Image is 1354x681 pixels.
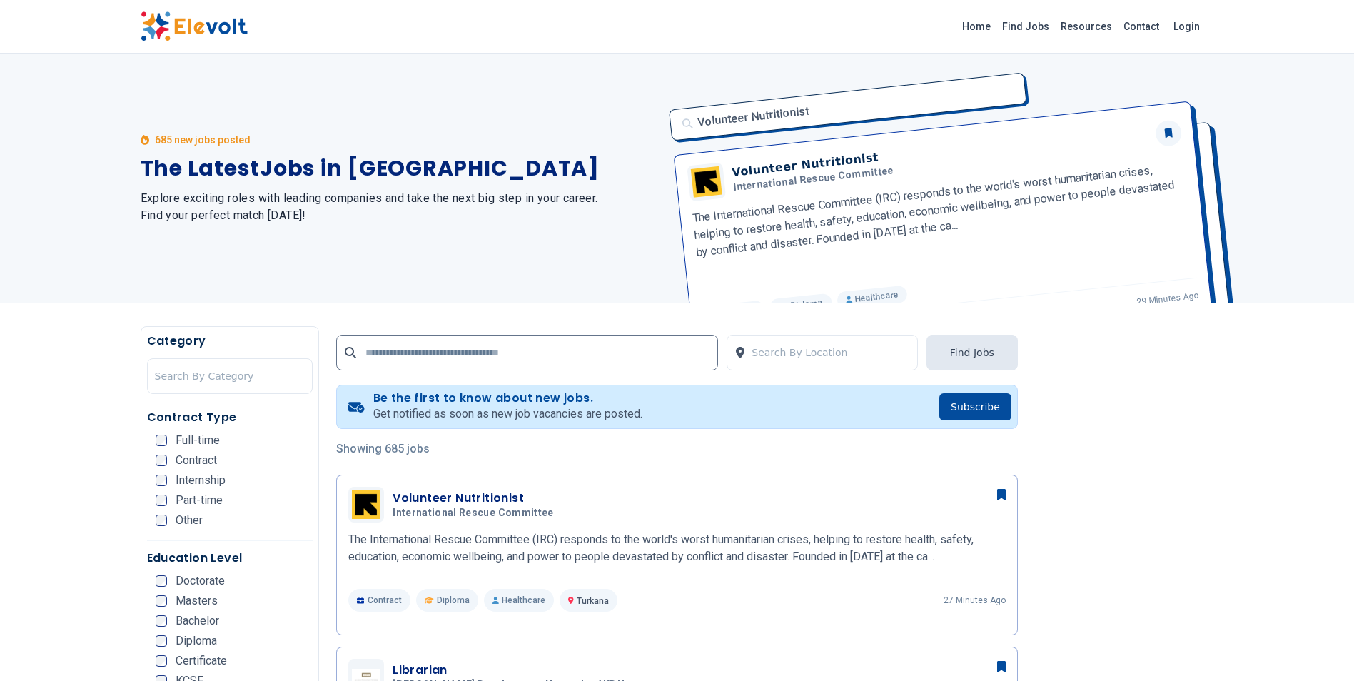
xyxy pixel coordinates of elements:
[176,615,219,627] span: Bachelor
[926,335,1018,370] button: Find Jobs
[156,515,167,526] input: Other
[176,455,217,466] span: Contract
[348,531,1006,565] p: The International Rescue Committee (IRC) responds to the world's worst humanitarian crises, helpi...
[156,575,167,587] input: Doctorate
[393,662,630,679] h3: Librarian
[1118,15,1165,38] a: Contact
[141,156,660,181] h1: The Latest Jobs in [GEOGRAPHIC_DATA]
[996,15,1055,38] a: Find Jobs
[176,655,227,667] span: Certificate
[484,589,554,612] p: Healthcare
[176,495,223,506] span: Part-time
[944,595,1006,606] p: 27 minutes ago
[1165,12,1208,41] a: Login
[147,409,313,426] h5: Contract Type
[176,515,203,526] span: Other
[348,487,1006,612] a: International Rescue CommitteeVolunteer NutritionistInternational Rescue CommitteeThe Internation...
[147,333,313,350] h5: Category
[956,15,996,38] a: Home
[156,495,167,506] input: Part-time
[176,635,217,647] span: Diploma
[176,475,226,486] span: Internship
[156,475,167,486] input: Internship
[437,595,470,606] span: Diploma
[939,393,1011,420] button: Subscribe
[176,575,225,587] span: Doctorate
[147,550,313,567] h5: Education Level
[156,455,167,466] input: Contract
[1055,15,1118,38] a: Resources
[393,507,554,520] span: International Rescue Committee
[156,595,167,607] input: Masters
[577,596,609,606] span: Turkana
[156,615,167,627] input: Bachelor
[156,655,167,667] input: Certificate
[373,391,642,405] h4: Be the first to know about new jobs.
[336,440,1018,458] p: Showing 685 jobs
[176,435,220,446] span: Full-time
[155,133,251,147] p: 685 new jobs posted
[348,589,410,612] p: Contract
[373,405,642,423] p: Get notified as soon as new job vacancies are posted.
[141,190,660,224] h2: Explore exciting roles with leading companies and take the next big step in your career. Find you...
[141,11,248,41] img: Elevolt
[156,435,167,446] input: Full-time
[352,490,380,519] img: International Rescue Committee
[156,635,167,647] input: Diploma
[393,490,560,507] h3: Volunteer Nutritionist
[176,595,218,607] span: Masters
